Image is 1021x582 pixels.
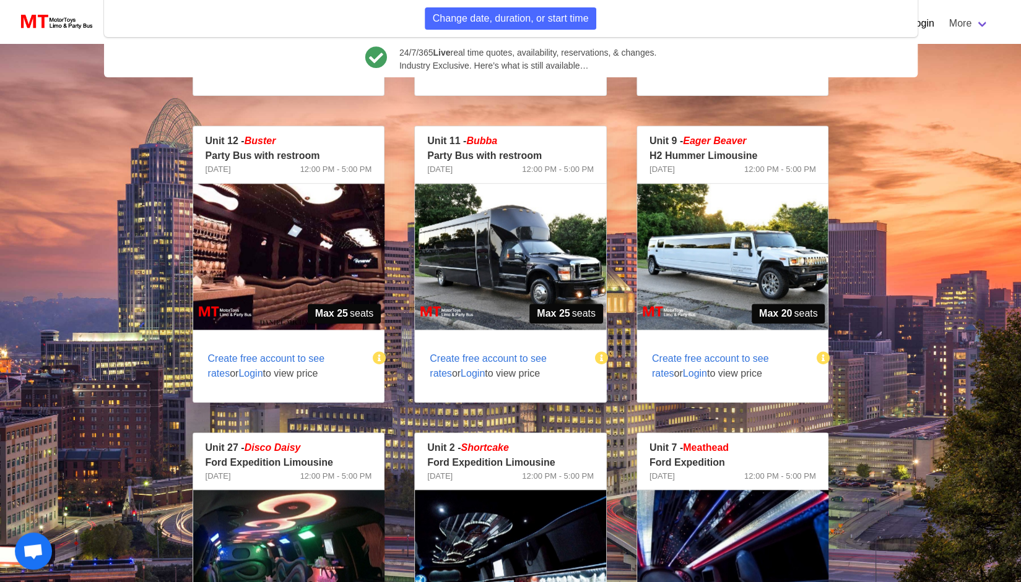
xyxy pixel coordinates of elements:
[744,163,816,176] span: 12:00 PM - 5:00 PM
[427,134,594,148] p: Unit 11 -
[744,470,816,482] span: 12:00 PM - 5:00 PM
[245,135,276,146] em: Buster
[300,470,372,482] span: 12:00 PM - 5:00 PM
[399,46,656,59] span: 24/7/365 real time quotes, availability, reservations, & changes.
[427,470,453,482] span: [DATE]
[245,442,301,453] em: Disco Daisy
[206,163,231,176] span: [DATE]
[206,440,372,455] p: Unit 27 -
[683,135,746,146] em: Eager Beaver
[206,455,372,470] p: Ford Expedition Limousine
[910,16,934,31] a: Login
[208,353,325,379] span: Create free account to see rates
[650,148,816,163] p: H2 Hummer Limousine
[650,455,816,470] p: Ford Expedition
[427,440,594,455] p: Unit 2 -
[101,9,205,34] a: [PHONE_NUMBER]
[759,306,792,321] strong: Max 20
[650,440,816,455] p: Unit 7 -
[399,59,656,72] span: Industry Exclusive. Here’s what is still available…
[206,134,372,148] p: Unit 12 -
[461,368,485,379] span: Login
[300,163,372,176] span: 12:00 PM - 5:00 PM
[427,163,453,176] span: [DATE]
[522,470,594,482] span: 12:00 PM - 5:00 PM
[308,304,381,323] span: seats
[650,470,675,482] span: [DATE]
[315,306,348,321] strong: Max 25
[637,184,828,330] img: 09%2001.jpg
[425,7,597,30] button: Change date, duration, or start time
[206,148,372,163] p: Party Bus with restroom
[529,304,603,323] span: seats
[433,48,450,58] b: Live
[637,336,819,396] span: or to view price
[942,11,996,36] a: More
[193,184,385,330] img: 12%2002.jpg
[238,368,263,379] span: Login
[683,442,729,453] span: Meathead
[415,336,596,396] span: or to view price
[17,13,93,30] img: MotorToys Logo
[461,442,508,453] em: Shortcake
[683,368,707,379] span: Login
[752,304,825,323] span: seats
[193,336,375,396] span: or to view price
[415,184,606,330] img: 11%2001.jpg
[15,533,52,570] a: Open chat
[206,470,231,482] span: [DATE]
[650,134,816,148] p: Unit 9 -
[427,455,594,470] p: Ford Expedition Limousine
[652,353,769,379] span: Create free account to see rates
[433,11,589,26] span: Change date, duration, or start time
[427,148,594,163] p: Party Bus with restroom
[466,135,497,146] em: Bubba
[522,163,594,176] span: 12:00 PM - 5:00 PM
[430,353,547,379] span: Create free account to see rates
[650,163,675,176] span: [DATE]
[537,306,570,321] strong: Max 25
